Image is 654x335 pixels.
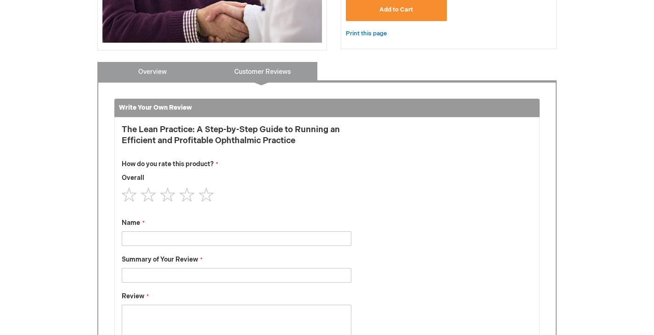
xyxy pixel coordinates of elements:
a: Overview [97,62,208,80]
span: Name [122,219,140,227]
strong: Write Your Own Review [119,104,192,112]
a: Print this page [346,28,387,39]
a: Customer Reviews [207,62,317,80]
span: Review [122,292,144,300]
span: How do you rate this product? [122,160,214,168]
span: Add to Cart [379,6,413,13]
strong: The Lean Practice: A Step-by-Step Guide to Running an Efficient and Profitable Ophthalmic Practice [122,124,351,146]
span: Overall [122,174,144,182]
span: Summary of Your Review [122,256,198,263]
